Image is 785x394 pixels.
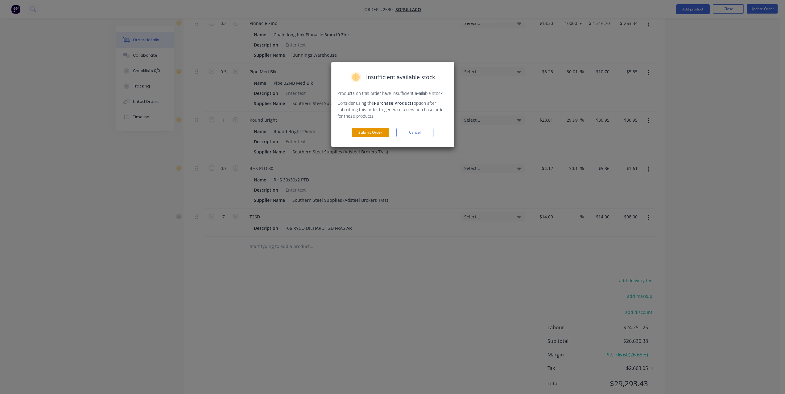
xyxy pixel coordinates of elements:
span: Insufficient available stock [366,73,435,81]
button: Submit Order [352,128,389,137]
p: Consider using the option after submitting this order to generate a new purchase order for these ... [337,100,448,119]
p: Products on this order have insufficient available stock. [337,90,448,96]
button: Cancel [396,128,433,137]
strong: Purchase Products [374,100,414,106]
